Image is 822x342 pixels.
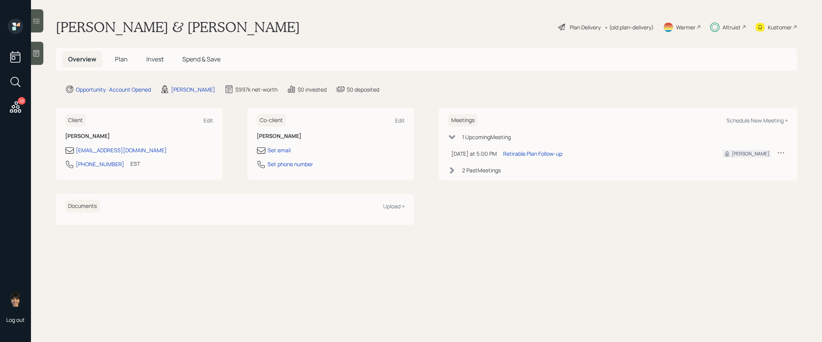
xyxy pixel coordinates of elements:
[395,117,405,124] div: Edit
[462,133,511,141] div: 1 Upcoming Meeting
[768,23,792,31] div: Kustomer
[298,85,327,94] div: $0 invested
[65,200,100,213] h6: Documents
[723,23,741,31] div: Altruist
[503,150,562,158] div: Retirable Plan Follow-up
[605,23,654,31] div: • (old plan-delivery)
[115,55,128,63] span: Plan
[65,114,86,127] h6: Client
[451,150,497,158] div: [DATE] at 5:00 PM
[68,55,96,63] span: Overview
[267,146,291,154] div: Set email
[76,85,151,94] div: Opportunity · Account Opened
[76,146,167,154] div: [EMAIL_ADDRESS][DOMAIN_NAME]
[171,85,215,94] div: [PERSON_NAME]
[204,117,213,124] div: Edit
[462,166,501,174] div: 2 Past Meeting s
[18,97,26,105] div: 23
[676,23,695,31] div: Warmer
[570,23,601,31] div: Plan Delivery
[76,160,124,168] div: [PHONE_NUMBER]
[257,133,405,140] h6: [PERSON_NAME]
[235,85,277,94] div: $997k net-worth
[56,19,300,36] h1: [PERSON_NAME] & [PERSON_NAME]
[8,291,23,307] img: treva-nostdahl-headshot.png
[130,160,140,168] div: EST
[448,114,478,127] h6: Meetings
[146,55,164,63] span: Invest
[267,160,313,168] div: Set phone number
[182,55,221,63] span: Spend & Save
[383,202,405,210] div: Upload +
[347,85,379,94] div: $0 deposited
[257,114,286,127] h6: Co-client
[65,133,213,140] h6: [PERSON_NAME]
[726,117,788,124] div: Schedule New Meeting +
[732,150,769,157] div: [PERSON_NAME]
[6,316,25,323] div: Log out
